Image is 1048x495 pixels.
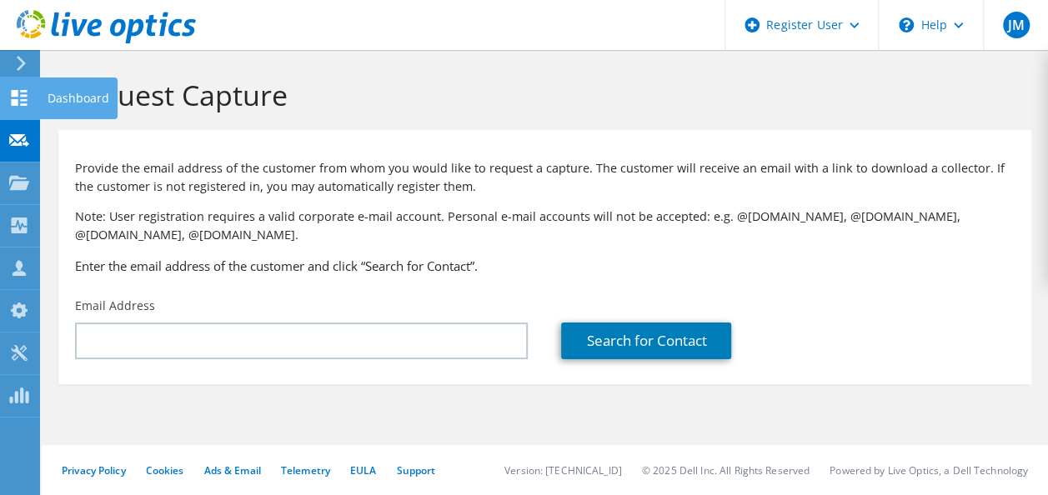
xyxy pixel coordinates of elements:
[281,463,330,477] a: Telemetry
[504,463,622,477] li: Version: [TECHNICAL_ID]
[899,17,914,32] svg: \n
[642,463,810,477] li: © 2025 Dell Inc. All Rights Reserved
[561,322,731,359] a: Search for Contact
[146,463,184,477] a: Cookies
[350,463,376,477] a: EULA
[75,207,1015,244] p: Note: User registration requires a valid corporate e-mail account. Personal e-mail accounts will ...
[39,77,118,119] div: Dashboard
[75,257,1015,275] h3: Enter the email address of the customer and click “Search for Contact”.
[75,297,155,314] label: Email Address
[204,463,261,477] a: Ads & Email
[830,463,1028,477] li: Powered by Live Optics, a Dell Technology
[67,77,1015,112] h1: Request Capture
[62,463,126,477] a: Privacy Policy
[1003,12,1030,38] span: JM
[396,463,435,477] a: Support
[75,159,1015,196] p: Provide the email address of the customer from whom you would like to request a capture. The cust...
